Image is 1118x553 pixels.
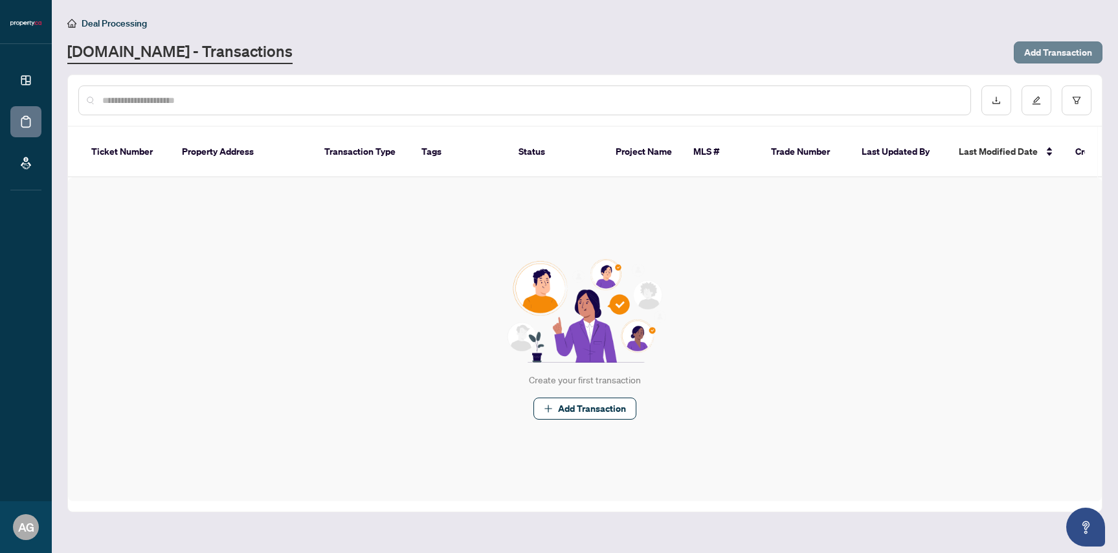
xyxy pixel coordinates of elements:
[761,127,851,177] th: Trade Number
[1014,41,1102,63] button: Add Transaction
[18,518,34,536] span: AG
[314,127,411,177] th: Transaction Type
[1024,42,1092,63] span: Add Transaction
[508,127,605,177] th: Status
[605,127,683,177] th: Project Name
[81,127,172,177] th: Ticket Number
[948,127,1065,177] th: Last Modified Date
[959,144,1038,159] span: Last Modified Date
[533,398,636,420] button: Add Transaction
[82,17,147,29] span: Deal Processing
[981,85,1011,115] button: download
[1066,508,1105,547] button: Open asap
[1022,85,1051,115] button: edit
[411,127,508,177] th: Tags
[1062,85,1091,115] button: filter
[544,404,553,413] span: plus
[67,41,293,64] a: [DOMAIN_NAME] - Transactions
[992,96,1001,105] span: download
[683,127,761,177] th: MLS #
[10,19,41,27] img: logo
[67,19,76,28] span: home
[502,259,669,363] img: Null State Icon
[558,398,626,419] span: Add Transaction
[529,373,641,387] div: Create your first transaction
[851,127,948,177] th: Last Updated By
[172,127,314,177] th: Property Address
[1032,96,1041,105] span: edit
[1072,96,1081,105] span: filter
